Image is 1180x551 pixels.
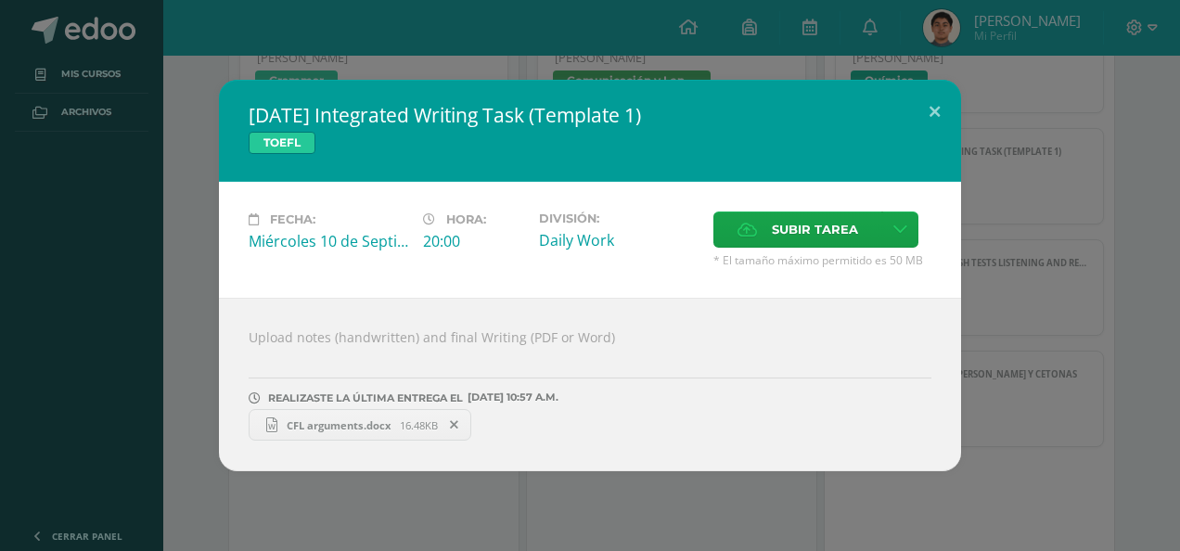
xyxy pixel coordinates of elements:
[249,132,315,154] span: TOEFL
[400,418,438,432] span: 16.48KB
[446,212,486,226] span: Hora:
[908,80,961,143] button: Close (Esc)
[249,409,471,441] a: CFL arguments.docx 16.48KB
[463,397,558,398] span: [DATE] 10:57 A.M.
[268,391,463,404] span: REALIZASTE LA ÚLTIMA ENTREGA EL
[249,102,931,128] h2: [DATE] Integrated Writing Task (Template 1)
[713,252,931,268] span: * El tamaño máximo permitido es 50 MB
[772,212,858,247] span: Subir tarea
[539,211,699,225] label: División:
[423,231,524,251] div: 20:00
[539,230,699,250] div: Daily Work
[219,298,961,471] div: Upload notes (handwritten) and final Writing (PDF or Word)
[249,231,408,251] div: Miércoles 10 de Septiembre
[439,415,470,435] span: Remover entrega
[277,418,400,432] span: CFL arguments.docx
[270,212,315,226] span: Fecha:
